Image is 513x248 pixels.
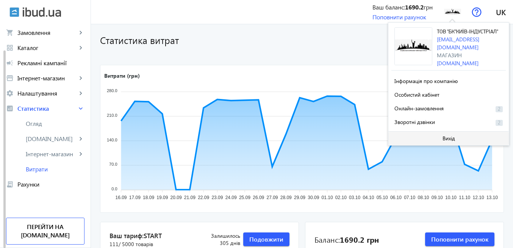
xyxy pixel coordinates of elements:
img: 5a38fb563fa8b6802-15136837983-snimok.png [444,3,461,20]
mat-icon: keyboard_arrow_right [77,44,84,52]
span: Start [144,231,162,240]
mat-icon: keyboard_arrow_right [77,89,84,97]
mat-icon: campaign [6,59,14,67]
span: [DOMAIN_NAME] [26,135,77,143]
a: Перейти на [DOMAIN_NAME] [6,218,84,245]
div: Магазин [437,51,506,59]
span: Особистий кабінет [394,91,439,98]
tspan: 10.10 [445,195,457,201]
mat-icon: settings [6,89,14,97]
tspan: 03.10 [349,195,360,201]
button: Зворотні дзвінки2 [391,115,506,128]
tspan: 22.09 [198,195,209,201]
button: Інформація про компанію [391,74,506,87]
span: uk [496,7,506,17]
tspan: 19.09 [156,195,168,201]
span: 2 [496,120,503,126]
span: Налаштування [17,89,77,97]
b: 1690.2 [405,3,424,11]
span: Ваш тариф: [109,231,194,240]
img: ibud.svg [9,7,19,17]
tspan: 30.09 [308,195,319,201]
span: Поповнити рахунок [431,235,488,243]
h1: Статистика витрат [100,33,415,47]
span: 2 [496,106,503,112]
button: Вихід [388,132,509,145]
mat-icon: keyboard_arrow_right [77,150,84,158]
a: Поповнити рахунок [372,13,426,21]
tspan: 27.09 [266,195,278,201]
span: Зворотні дзвінки [394,118,435,126]
button: Онлайн-замовлення2 [391,101,506,115]
a: [DOMAIN_NAME] [437,60,479,67]
tspan: 07.10 [404,195,415,201]
span: Залишилось [194,232,240,240]
tspan: 05.10 [377,195,388,201]
text: Витрати (грн) [104,72,140,79]
tspan: 20.09 [170,195,182,201]
mat-icon: keyboard_arrow_right [77,29,84,36]
tspan: 140.0 [107,138,117,142]
div: 305 днів [194,232,240,247]
span: Рекламні кампанії [17,59,84,67]
tspan: 04.10 [363,195,374,201]
div: Ваш баланс: грн [372,3,433,11]
mat-icon: shopping_cart [6,29,14,36]
span: Вихід [443,135,455,141]
span: Рахунки [17,181,84,188]
tspan: 09.10 [432,195,443,201]
mat-icon: receipt_long [6,181,14,188]
span: Подовжити [249,235,283,243]
div: Баланс: [314,234,379,245]
span: Огляд [26,120,84,127]
mat-icon: analytics [6,105,14,112]
a: [EMAIL_ADDRESS][DOMAIN_NAME] [437,36,479,51]
img: ibud_text.svg [23,7,61,17]
tspan: 280.0 [107,89,117,93]
tspan: 0.0 [111,187,117,191]
tspan: 29.09 [294,195,305,201]
button: Особистий кабінет [391,87,506,101]
span: Статистика [17,105,77,112]
tspan: 16.09 [116,195,127,201]
tspan: 26.09 [253,195,264,201]
tspan: 21.09 [184,195,196,201]
tspan: 18.09 [143,195,154,201]
span: 111 [109,240,153,248]
tspan: 01.10 [322,195,333,201]
span: Інформація про компанію [394,77,458,85]
mat-icon: grid_view [6,44,14,52]
tspan: 06.10 [390,195,402,201]
tspan: 13.10 [486,195,498,201]
mat-icon: keyboard_arrow_right [77,105,84,112]
b: 1690.2 грн [340,234,379,245]
button: Поповнити рахунок [425,232,494,246]
span: Каталог [17,44,77,52]
span: Витрати [26,165,84,173]
span: / 5000 товарів [119,240,153,248]
tspan: 210.0 [107,113,117,118]
span: Інтернет-магазин [26,150,77,158]
tspan: 02.10 [335,195,347,201]
span: ТОВ "БК"КИЇВ-ІНДУСТРІАЛ" [437,29,498,35]
img: 5a38fb563fa8b6802-15136837983-snimok.png [394,27,432,65]
mat-icon: keyboard_arrow_right [77,135,84,143]
tspan: 25.09 [239,195,250,201]
img: help.svg [472,7,482,17]
tspan: 23.09 [211,195,223,201]
mat-icon: storefront [6,74,14,82]
tspan: 17.09 [129,195,141,201]
tspan: 11.10 [459,195,470,201]
tspan: 70.0 [109,162,117,167]
tspan: 08.10 [418,195,429,201]
button: Подовжити [243,232,289,246]
mat-icon: keyboard_arrow_right [77,74,84,82]
tspan: 24.09 [225,195,237,201]
span: Замовлення [17,29,77,36]
tspan: 12.10 [473,195,484,201]
span: Онлайн-замовлення [394,105,444,112]
tspan: 28.09 [280,195,292,201]
span: Інтернет-магазин [17,74,77,82]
